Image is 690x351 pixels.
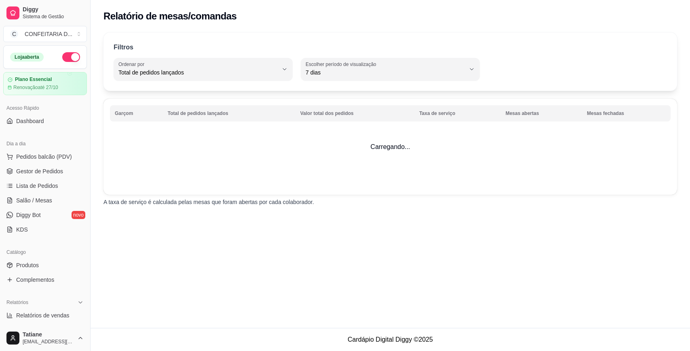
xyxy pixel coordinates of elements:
[23,331,74,338] span: Tatiane
[3,309,87,322] a: Relatórios de vendas
[3,323,87,336] a: Relatório de clientes
[103,198,677,206] p: A taxa de serviço é calculada pelas mesas que foram abertas por cada colaborador.
[3,72,87,95] a: Plano EssencialRenovaçãoaté 27/10
[16,211,41,219] span: Diggy Bot
[118,61,147,68] label: Ordenar por
[3,208,87,221] a: Diggy Botnovo
[3,150,87,163] button: Pedidos balcão (PDV)
[301,58,480,81] button: Escolher período de visualização7 dias
[3,328,87,348] button: Tatiane[EMAIL_ADDRESS][DOMAIN_NAME]
[118,68,278,77] span: Total de pedidos lançados
[3,223,87,236] a: KDS
[25,30,72,38] div: CONFEITARIA D ...
[3,26,87,42] button: Select a team
[16,196,52,204] span: Salão / Mesas
[23,13,84,20] span: Sistema de Gestão
[306,68,465,77] span: 7 dias
[114,43,133,52] p: Filtros
[3,259,87,272] a: Produtos
[306,61,379,68] label: Escolher período de visualização
[23,338,74,345] span: [EMAIL_ADDRESS][DOMAIN_NAME]
[16,276,54,284] span: Complementos
[3,3,87,23] a: DiggySistema de Gestão
[3,165,87,178] a: Gestor de Pedidos
[15,77,52,83] article: Plano Essencial
[23,6,84,13] span: Diggy
[3,137,87,150] div: Dia a dia
[13,84,58,91] article: Renovação até 27/10
[3,194,87,207] a: Salão / Mesas
[114,58,293,81] button: Ordenar porTotal de pedidos lançados
[16,261,39,269] span: Produtos
[16,311,70,319] span: Relatórios de vendas
[3,246,87,259] div: Catálogo
[16,182,58,190] span: Lista de Pedidos
[16,167,63,175] span: Gestor de Pedidos
[3,115,87,128] a: Dashboard
[16,117,44,125] span: Dashboard
[3,102,87,115] div: Acesso Rápido
[3,179,87,192] a: Lista de Pedidos
[16,153,72,161] span: Pedidos balcão (PDV)
[6,299,28,306] span: Relatórios
[10,30,18,38] span: C
[16,225,28,234] span: KDS
[91,328,690,351] footer: Cardápio Digital Diggy © 2025
[103,99,677,195] td: Carregando...
[103,10,236,23] h2: Relatório de mesas/comandas
[10,53,44,62] div: Loja aberta
[3,273,87,286] a: Complementos
[62,52,80,62] button: Alterar Status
